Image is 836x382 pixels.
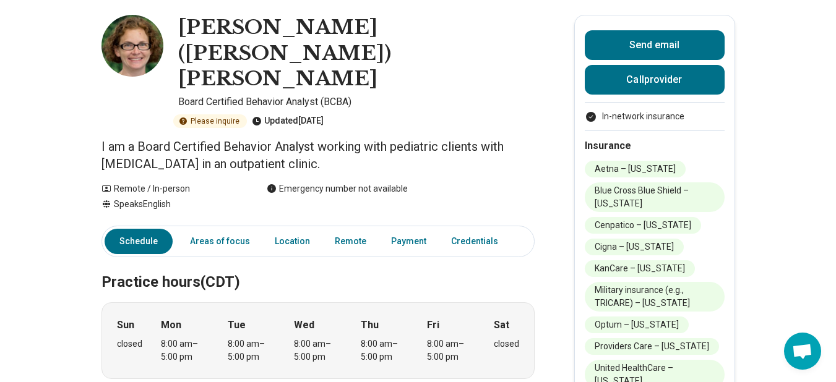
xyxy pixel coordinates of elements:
li: Providers Care – [US_STATE] [585,338,719,355]
strong: Tue [228,318,246,333]
li: In-network insurance [585,110,725,123]
div: closed [494,337,519,350]
h2: Insurance [585,138,725,153]
strong: Fri [427,318,439,333]
img: Elizabeth Thompson, Board Certified Behavior Analyst (BCBA) [101,15,163,77]
strong: Mon [161,318,181,333]
a: Areas of focus [183,229,257,254]
div: Speaks English [101,198,242,211]
div: 8:00 am – 5:00 pm [427,337,475,363]
ul: Payment options [585,110,725,123]
strong: Sun [117,318,134,333]
button: Send email [585,30,725,60]
a: Credentials [444,229,513,254]
p: Board Certified Behavior Analyst (BCBA) [178,95,535,109]
strong: Sat [494,318,509,333]
li: Optum – [US_STATE] [585,316,689,333]
a: Schedule [105,229,173,254]
li: Aetna – [US_STATE] [585,161,686,177]
h1: [PERSON_NAME] ([PERSON_NAME]) [PERSON_NAME] [178,15,535,92]
div: 8:00 am – 5:00 pm [361,337,408,363]
div: Updated [DATE] [252,114,324,128]
div: Emergency number not available [267,182,408,195]
strong: Thu [361,318,379,333]
a: Remote [327,229,374,254]
li: Military insurance (e.g., TRICARE) – [US_STATE] [585,282,725,312]
p: I am a Board Certified Behavior Analyst working with pediatric clients with [MEDICAL_DATA] in an ... [101,138,535,172]
div: 8:00 am – 5:00 pm [161,337,209,363]
li: Cenpatico – [US_STATE] [585,217,701,234]
a: Location [267,229,317,254]
div: 8:00 am – 5:00 pm [294,337,342,363]
div: When does the program meet? [101,302,535,379]
strong: Wed [294,318,314,333]
li: Cigna – [US_STATE] [585,239,684,255]
div: closed [117,337,142,350]
div: Please inquire [173,114,247,128]
div: Open chat [784,333,821,370]
h2: Practice hours (CDT) [101,242,535,293]
li: Blue Cross Blue Shield – [US_STATE] [585,182,725,212]
div: 8:00 am – 5:00 pm [228,337,275,363]
button: Callprovider [585,65,725,95]
div: Remote / In-person [101,182,242,195]
li: KanCare – [US_STATE] [585,260,695,277]
a: Payment [384,229,434,254]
